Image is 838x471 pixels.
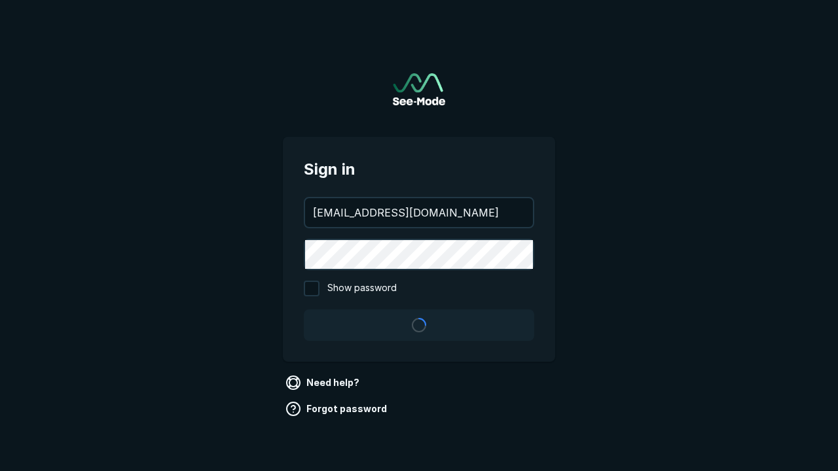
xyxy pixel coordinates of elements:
span: Sign in [304,158,534,181]
a: Go to sign in [393,73,445,105]
a: Forgot password [283,398,392,419]
img: See-Mode Logo [393,73,445,105]
a: Need help? [283,372,365,393]
span: Show password [327,281,397,296]
input: your@email.com [305,198,533,227]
